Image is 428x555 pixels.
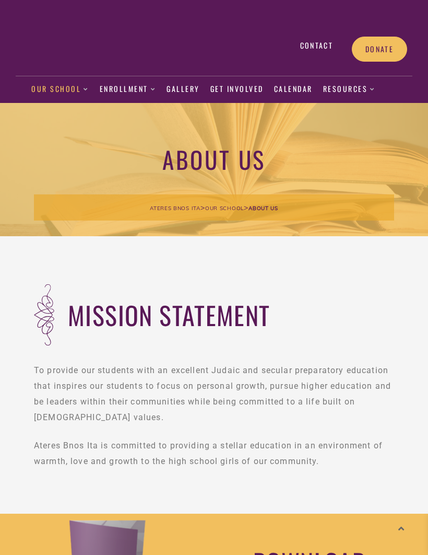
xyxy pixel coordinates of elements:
span: Contact [300,41,333,50]
a: Our School [31,77,89,101]
a: Resources [323,77,376,101]
p: To provide our students with an excellent Judaic and secular preparatory education that inspires ... [34,363,394,425]
a: Donate [352,37,407,62]
h2: mission statement [68,278,394,352]
span: About us [248,205,278,212]
a: Get Involved [210,77,264,101]
span: Ateres Bnos Ita [150,205,200,212]
a: Ateres Bnos Ita [150,203,200,212]
a: Contact [289,37,344,54]
a: Our School [205,203,244,212]
a: Enrollment [100,77,157,101]
h1: About us [34,140,394,179]
a: Gallery [167,77,200,101]
div: > > [34,194,394,221]
a: Calendar [274,77,313,101]
span: Our School [205,205,244,212]
span: Ateres Bnos Ita is committed to providing a stellar education in an environment of warmth, love a... [34,441,383,466]
span: Donate [365,44,394,54]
